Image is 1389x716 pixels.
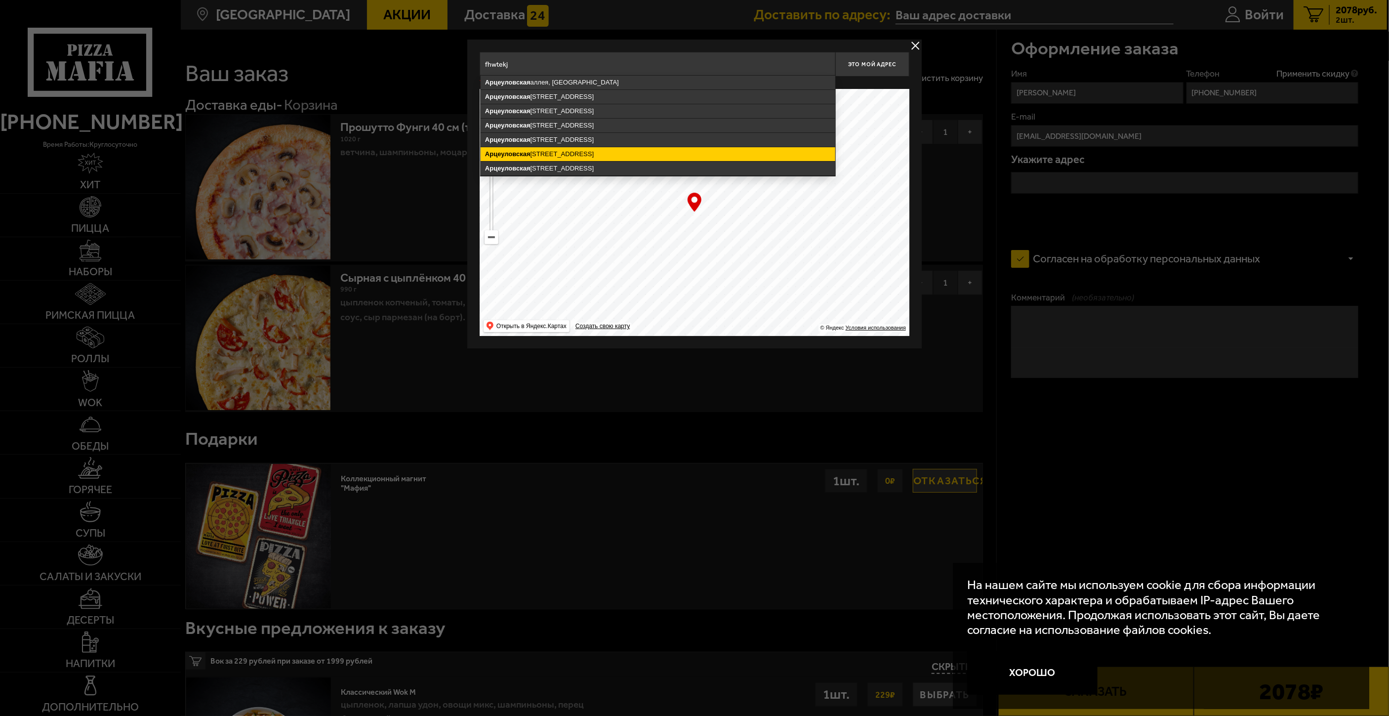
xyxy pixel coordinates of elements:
ymaps: [STREET_ADDRESS] [481,119,835,132]
ymaps: Арцеуловская [485,79,531,86]
ymaps: Арцеуловская [485,107,531,115]
ymaps: © Яндекс [820,325,844,331]
ymaps: Открыть в Яндекс.Картах [484,320,570,332]
ymaps: [STREET_ADDRESS] [481,104,835,118]
ymaps: [STREET_ADDRESS] [481,133,835,147]
span: Это мой адрес [849,61,896,68]
input: Введите адрес доставки [480,52,835,77]
a: Создать свою карту [573,323,632,330]
button: Это мой адрес [835,52,909,77]
ymaps: [STREET_ADDRESS] [481,162,835,175]
ymaps: Арцеуловская [485,122,531,129]
ymaps: [STREET_ADDRESS] [481,147,835,161]
ymaps: Открыть в Яндекс.Картах [496,320,567,332]
p: Укажите дом на карте или в поле ввода [480,79,619,87]
button: delivery type [909,40,922,52]
ymaps: Арцеуловская [485,150,531,158]
button: Хорошо [967,651,1098,695]
ymaps: Арцеуловская [485,93,531,100]
ymaps: Арцеуловская [485,136,531,143]
ymaps: Арцеуловская [485,165,531,172]
ymaps: аллея, [GEOGRAPHIC_DATA] [481,76,835,89]
a: Условия использования [846,325,906,331]
ymaps: [STREET_ADDRESS] [481,90,835,104]
p: На нашем сайте мы используем cookie для сбора информации технического характера и обрабатываем IP... [967,577,1349,637]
